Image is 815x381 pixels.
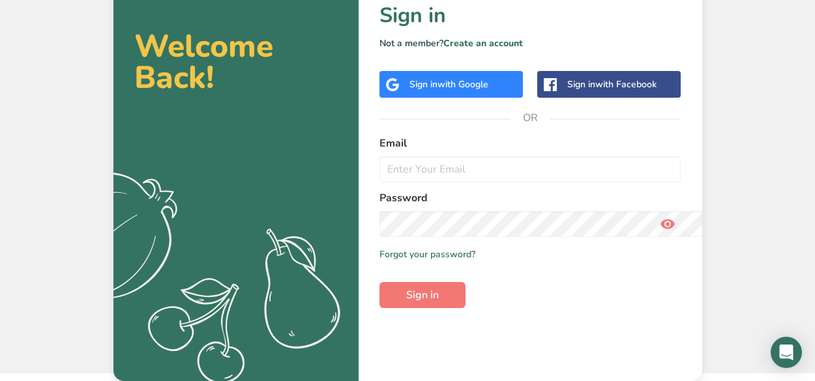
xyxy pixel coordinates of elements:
label: Email [379,135,681,151]
a: Create an account [443,37,523,49]
button: Sign in [379,282,466,308]
span: Sign in [406,287,439,303]
span: with Facebook [595,78,657,91]
label: Password [379,190,681,206]
div: Sign in [409,78,488,91]
div: Open Intercom Messenger [771,337,802,368]
div: Sign in [567,78,657,91]
a: Forgot your password? [379,247,475,261]
h2: Welcome Back! [134,31,338,93]
span: with Google [437,78,488,91]
span: OR [511,98,550,137]
input: Enter Your Email [379,156,681,182]
p: Not a member? [379,36,681,50]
